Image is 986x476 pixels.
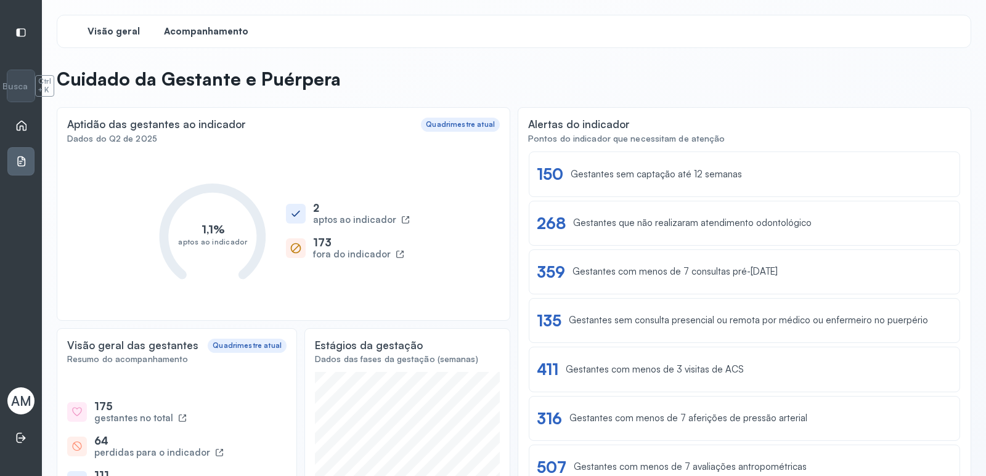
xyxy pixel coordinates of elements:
[566,364,744,376] div: Gestantes com menos de 3 visitas de ACS
[313,214,396,226] div: aptos ao indicador
[315,339,423,352] div: Estágios da gestação
[57,68,341,90] p: Cuidado da Gestante e Puérpera
[11,393,31,409] span: AM
[572,266,778,278] div: Gestantes com menos de 7 consultas pré-[DATE]
[178,237,248,246] text: aptos ao indicador
[537,360,558,379] div: 411
[528,118,630,131] div: Alertas do indicador
[537,262,565,281] div: 359
[537,409,562,428] div: 316
[67,339,198,352] div: Visão geral das gestantes
[426,120,495,129] div: Quadrimestre atual
[528,134,961,144] div: Pontos do indicador que necessitam de atenção
[2,81,28,92] span: Busca
[94,434,224,447] div: 64
[88,26,140,38] span: Visão geral
[94,400,187,413] div: 175
[72,441,82,451] img: block-heroicons.svg
[313,236,404,249] div: 173
[94,413,173,424] div: gestantes no total
[571,169,742,180] div: Gestantes sem captação até 12 semanas
[202,222,225,236] text: 1,1%
[574,461,807,473] div: Gestantes com menos de 7 avaliações antropométricas
[537,311,561,330] div: 135
[313,201,410,214] div: 2
[67,354,287,365] div: Resumo do acompanhamento
[67,134,500,144] div: Dados do Q2 de 2025
[569,413,807,424] div: Gestantes com menos de 7 aferições de pressão arterial
[315,354,500,365] div: Dados das fases da gestação (semanas)
[537,214,566,233] div: 268
[537,164,563,184] div: 150
[213,341,282,350] div: Quadrimestre atual
[569,315,928,326] div: Gestantes sem consulta presencial ou remota por médico ou enfermeiro no puerpério
[71,406,83,418] img: heart-heroicons.svg
[164,26,248,38] span: Acompanhamento
[313,249,391,260] div: fora do indicador
[94,447,210,459] div: perdidas para o indicador
[35,75,54,97] span: Ctrl + K
[67,118,246,131] div: Aptidão das gestantes ao indicador
[573,217,812,229] div: Gestantes que não realizaram atendimento odontológico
